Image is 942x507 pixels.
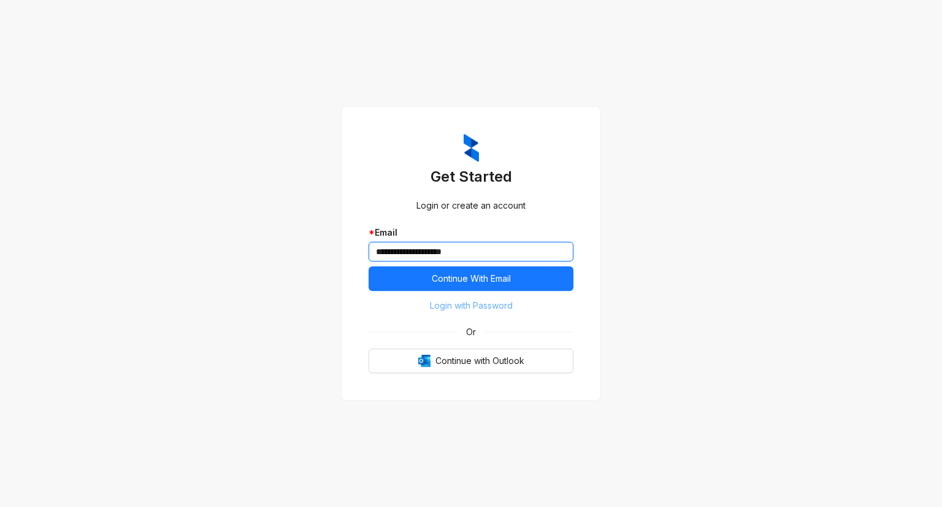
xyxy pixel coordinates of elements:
span: Login with Password [430,299,513,312]
span: Or [458,325,484,339]
button: Continue With Email [369,266,573,291]
button: Login with Password [369,296,573,315]
div: Email [369,226,573,239]
img: Outlook [418,355,431,367]
div: Login or create an account [369,199,573,212]
span: Continue With Email [432,272,511,285]
h3: Get Started [369,167,573,187]
img: ZumaIcon [464,134,479,162]
span: Continue with Outlook [435,354,524,368]
button: OutlookContinue with Outlook [369,349,573,373]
